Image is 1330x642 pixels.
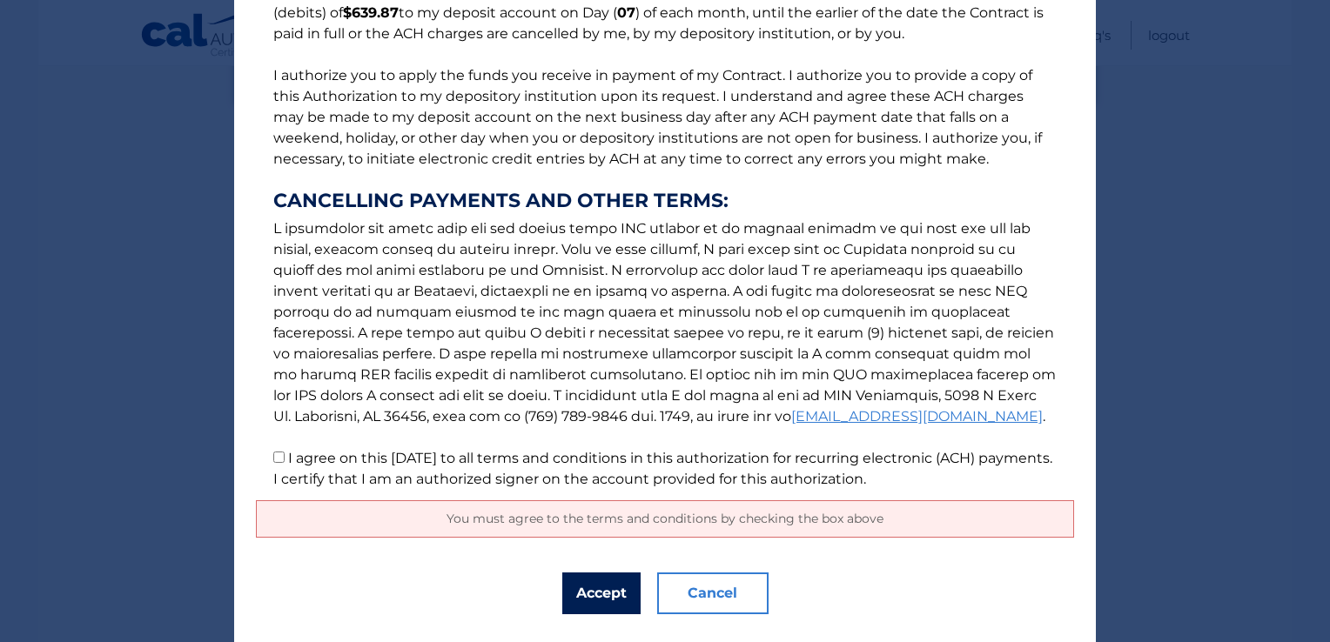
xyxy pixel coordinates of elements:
[617,4,635,21] b: 07
[562,572,641,614] button: Accept
[447,511,883,526] span: You must agree to the terms and conditions by checking the box above
[343,4,399,21] b: $639.87
[273,450,1052,487] label: I agree on this [DATE] to all terms and conditions in this authorization for recurring electronic...
[273,191,1057,211] strong: CANCELLING PAYMENTS AND OTHER TERMS:
[657,572,769,614] button: Cancel
[791,408,1043,425] a: [EMAIL_ADDRESS][DOMAIN_NAME]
